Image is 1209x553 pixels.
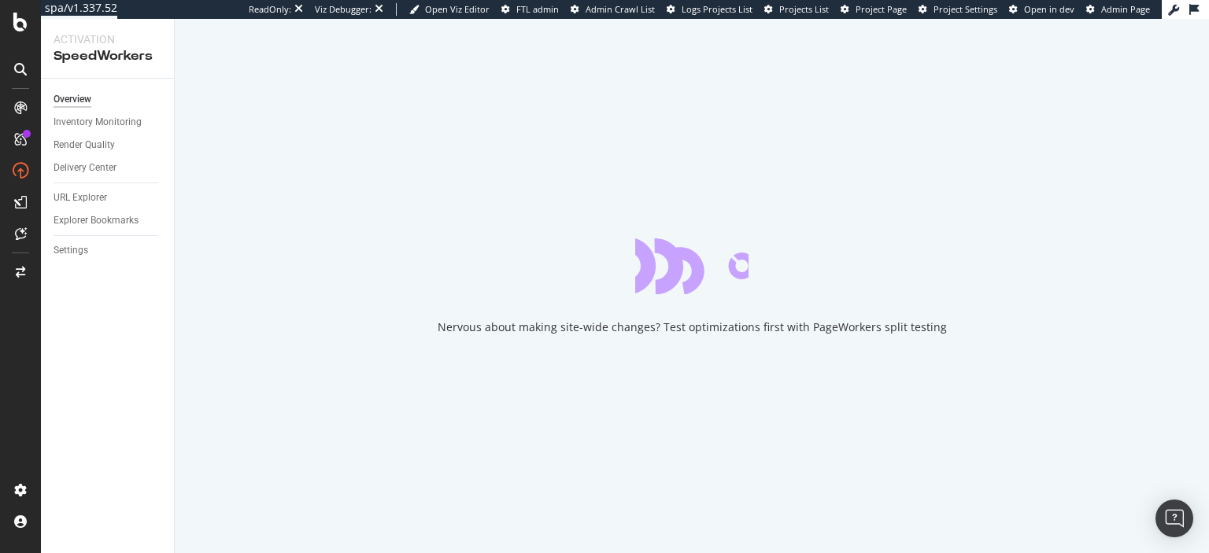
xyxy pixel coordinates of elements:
a: Render Quality [54,137,163,153]
div: Delivery Center [54,160,116,176]
a: Project Settings [919,3,997,16]
a: Admin Page [1086,3,1150,16]
div: SpeedWorkers [54,47,161,65]
div: Activation [54,31,161,47]
div: Inventory Monitoring [54,114,142,131]
a: Inventory Monitoring [54,114,163,131]
a: Settings [54,242,163,259]
div: URL Explorer [54,190,107,206]
div: Overview [54,91,91,108]
span: Admin Page [1101,3,1150,15]
span: FTL admin [516,3,559,15]
span: Open Viz Editor [425,3,490,15]
a: Projects List [764,3,829,16]
div: Open Intercom Messenger [1155,500,1193,537]
span: Project Settings [934,3,997,15]
div: Settings [54,242,88,259]
span: Logs Projects List [682,3,752,15]
span: Admin Crawl List [586,3,655,15]
a: Logs Projects List [667,3,752,16]
a: Overview [54,91,163,108]
a: URL Explorer [54,190,163,206]
div: animation [635,238,749,294]
div: Render Quality [54,137,115,153]
div: Explorer Bookmarks [54,212,139,229]
a: Open Viz Editor [409,3,490,16]
a: Project Page [841,3,907,16]
div: ReadOnly: [249,3,291,16]
div: Nervous about making site-wide changes? Test optimizations first with PageWorkers split testing [438,319,947,335]
a: Open in dev [1009,3,1074,16]
a: Delivery Center [54,160,163,176]
a: FTL admin [501,3,559,16]
span: Projects List [779,3,829,15]
span: Open in dev [1024,3,1074,15]
div: Viz Debugger: [315,3,372,16]
a: Explorer Bookmarks [54,212,163,229]
a: Admin Crawl List [571,3,655,16]
span: Project Page [856,3,907,15]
